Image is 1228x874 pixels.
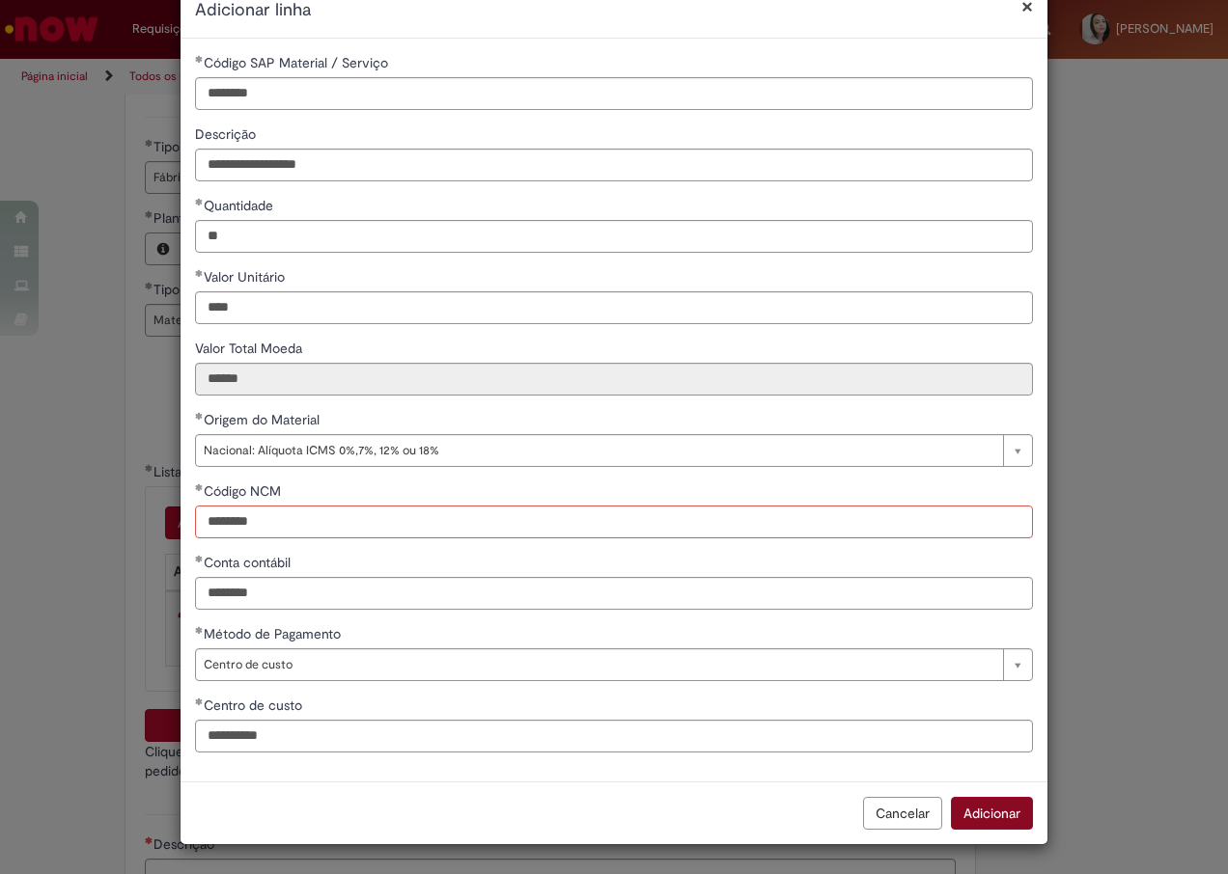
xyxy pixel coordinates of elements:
input: Quantidade [195,220,1033,253]
span: Nacional: Alíquota ICMS 0%,7%, 12% ou 18% [204,435,993,466]
span: Obrigatório Preenchido [195,55,204,63]
button: Adicionar [951,797,1033,830]
input: Valor Total Moeda [195,363,1033,396]
span: Código NCM [204,482,285,500]
span: Quantidade [204,197,277,214]
span: Obrigatório Preenchido [195,412,204,420]
span: Centro de custo [204,696,306,714]
span: Obrigatório Preenchido [195,555,204,562]
span: Método de Pagamento [204,625,345,642]
span: Somente leitura - Valor Total Moeda [195,340,306,357]
input: Código NCM [195,505,1033,538]
span: Obrigatório Preenchido [195,269,204,277]
span: Obrigatório Preenchido [195,626,204,634]
span: Obrigatório Preenchido [195,697,204,705]
input: Conta contábil [195,577,1033,610]
button: Cancelar [863,797,942,830]
span: Obrigatório Preenchido [195,198,204,205]
span: Centro de custo [204,649,993,680]
span: Origem do Material [204,411,323,428]
input: Descrição [195,149,1033,181]
span: Valor Unitário [204,268,289,286]
span: Descrição [195,125,260,143]
span: Código SAP Material / Serviço [204,54,392,71]
input: Valor Unitário [195,291,1033,324]
span: Obrigatório Preenchido [195,483,204,491]
input: Código SAP Material / Serviço [195,77,1033,110]
span: Conta contábil [204,554,294,571]
input: Centro de custo [195,720,1033,752]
